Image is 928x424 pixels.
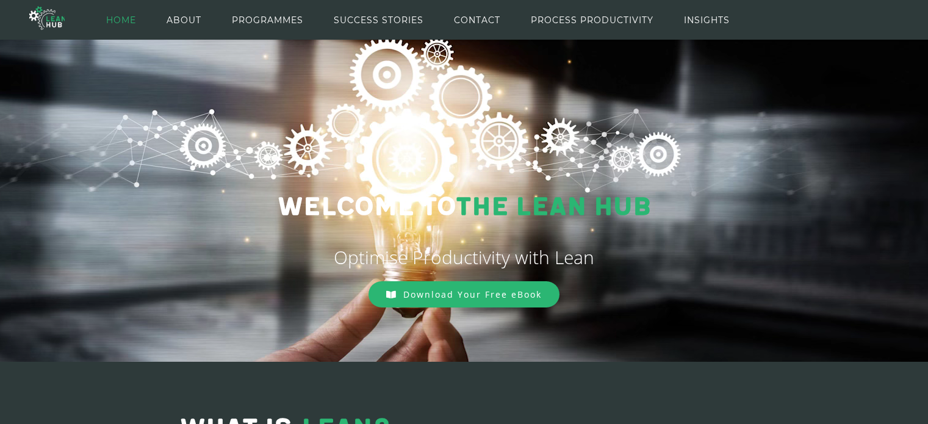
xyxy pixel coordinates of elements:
span: Optimise Productivity with Lean [334,245,594,270]
img: The Lean Hub | Optimising productivity with Lean Logo [29,1,65,35]
span: Download Your Free eBook [403,289,542,300]
span: Welcome to [278,192,456,223]
span: THE LEAN HUB [456,192,650,223]
a: Download Your Free eBook [369,281,559,307]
